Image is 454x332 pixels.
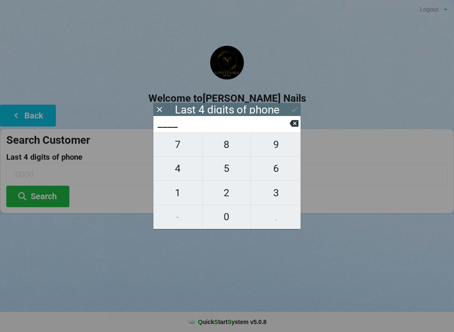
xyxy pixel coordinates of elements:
[175,105,280,114] div: Last 4 digits of phone
[203,208,251,226] span: 0
[153,132,203,157] button: 7
[251,136,301,153] span: 9
[153,136,202,153] span: 7
[203,157,252,181] button: 5
[203,136,251,153] span: 8
[153,181,203,205] button: 1
[203,160,251,177] span: 5
[153,184,202,202] span: 1
[153,157,203,181] button: 4
[203,184,251,202] span: 2
[251,132,301,157] button: 9
[203,205,252,229] button: 0
[251,184,301,202] span: 3
[251,181,301,205] button: 3
[203,132,252,157] button: 8
[203,181,252,205] button: 2
[153,160,202,177] span: 4
[251,160,301,177] span: 6
[251,157,301,181] button: 6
